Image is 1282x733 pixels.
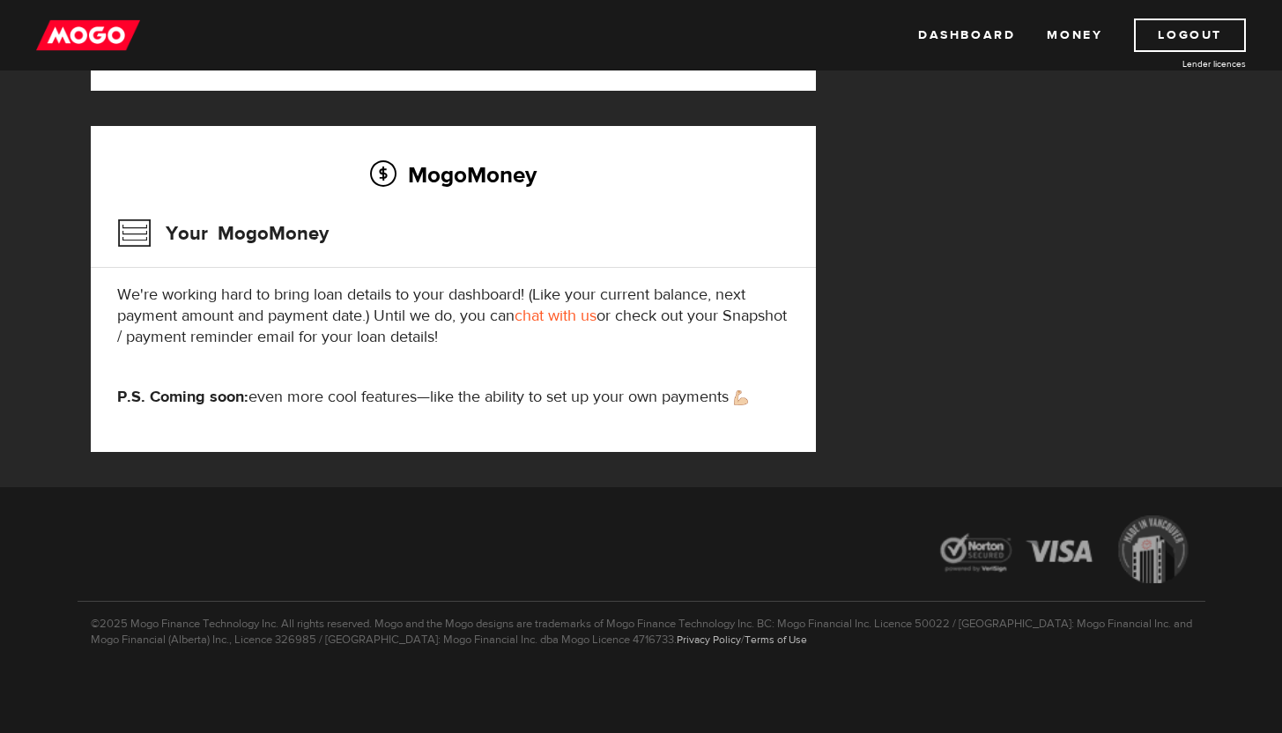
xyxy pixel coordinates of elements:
[36,19,140,52] img: mogo_logo-11ee424be714fa7cbb0f0f49df9e16ec.png
[923,502,1205,602] img: legal-icons-92a2ffecb4d32d839781d1b4e4802d7b.png
[78,601,1205,648] p: ©2025 Mogo Finance Technology Inc. All rights reserved. Mogo and the Mogo designs are trademarks ...
[117,156,789,193] h2: MogoMoney
[117,211,329,256] h3: Your MogoMoney
[515,306,597,326] a: chat with us
[677,633,741,647] a: Privacy Policy
[745,633,807,647] a: Terms of Use
[117,387,248,407] strong: P.S. Coming soon:
[930,323,1282,733] iframe: LiveChat chat widget
[117,387,789,408] p: even more cool features—like the ability to set up your own payments
[918,19,1015,52] a: Dashboard
[1134,19,1246,52] a: Logout
[1114,57,1246,70] a: Lender licences
[1047,19,1102,52] a: Money
[117,285,789,348] p: We're working hard to bring loan details to your dashboard! (Like your current balance, next paym...
[734,390,748,405] img: strong arm emoji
